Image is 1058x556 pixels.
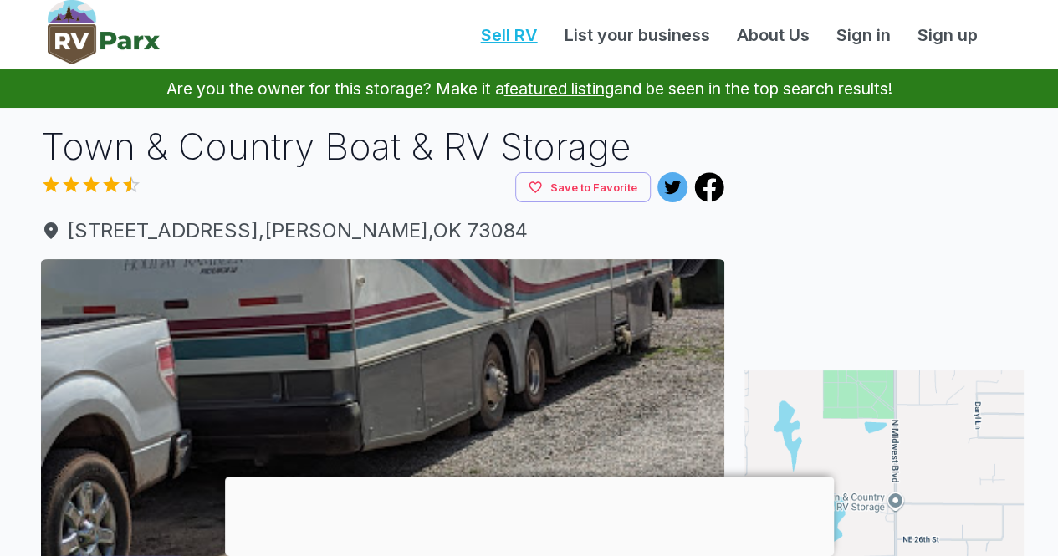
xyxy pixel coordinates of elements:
[225,477,834,552] iframe: Advertisement
[823,23,904,48] a: Sign in
[515,172,651,203] button: Save to Favorite
[551,23,723,48] a: List your business
[20,69,1038,108] p: Are you the owner for this storage? Make it a and be seen in the top search results!
[744,121,1024,330] iframe: Advertisement
[41,216,725,246] a: [STREET_ADDRESS],[PERSON_NAME],OK 73084
[468,23,551,48] a: Sell RV
[504,79,614,99] a: featured listing
[723,23,823,48] a: About Us
[41,216,725,246] span: [STREET_ADDRESS] , [PERSON_NAME] , OK 73084
[904,23,991,48] a: Sign up
[41,121,725,172] h1: Town & Country Boat & RV Storage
